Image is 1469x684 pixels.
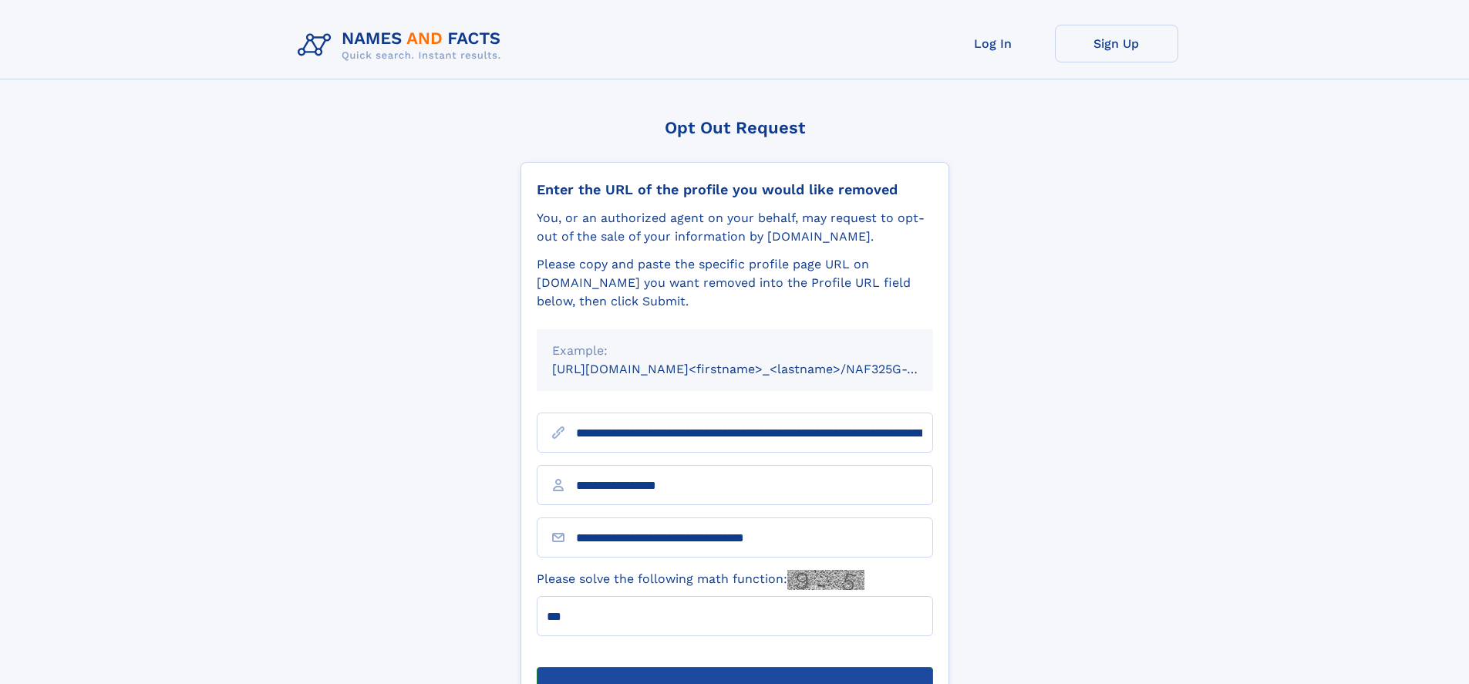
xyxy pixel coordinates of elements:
[521,118,949,137] div: Opt Out Request
[537,570,864,590] label: Please solve the following math function:
[1055,25,1178,62] a: Sign Up
[291,25,514,66] img: Logo Names and Facts
[537,255,933,311] div: Please copy and paste the specific profile page URL on [DOMAIN_NAME] you want removed into the Pr...
[537,181,933,198] div: Enter the URL of the profile you would like removed
[552,362,962,376] small: [URL][DOMAIN_NAME]<firstname>_<lastname>/NAF325G-xxxxxxxx
[932,25,1055,62] a: Log In
[552,342,918,360] div: Example:
[537,209,933,246] div: You, or an authorized agent on your behalf, may request to opt-out of the sale of your informatio...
